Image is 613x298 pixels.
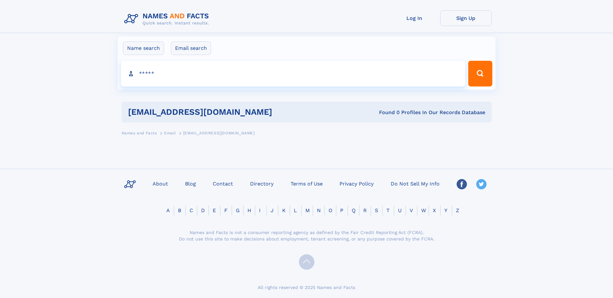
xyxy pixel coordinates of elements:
[182,179,199,188] a: Blog
[171,41,211,55] label: Email search
[178,229,435,242] div: Names and Facts is not a consumer reporting agency as defined by the Fair Credit Reporting Act (F...
[186,207,197,213] a: C
[232,207,244,213] a: G
[164,131,176,135] span: Email
[164,129,176,137] a: Email
[210,179,236,188] a: Contact
[122,284,492,291] div: All rights reserved © 2025 Names and Facts
[302,207,314,213] a: M
[121,61,466,86] input: search input
[122,129,157,137] a: Names and Facts
[326,109,485,116] div: Found 0 Profiles In Our Records Database
[440,10,492,26] a: Sign Up
[278,207,290,213] a: K
[313,207,325,213] a: N
[348,207,359,213] a: Q
[128,108,326,116] h1: [EMAIL_ADDRESS][DOMAIN_NAME]
[123,41,164,55] label: Name search
[457,179,467,189] img: Facebook
[267,207,277,213] a: J
[406,207,417,213] a: V
[150,179,171,188] a: About
[389,10,440,26] a: Log In
[255,207,265,213] a: I
[476,179,487,189] img: Twitter
[388,179,442,188] a: Do Not Sell My Info
[336,207,347,213] a: P
[244,207,255,213] a: H
[452,207,463,213] a: Z
[441,207,451,213] a: Y
[288,179,325,188] a: Terms of Use
[337,179,376,188] a: Privacy Policy
[359,207,371,213] a: R
[290,207,301,213] a: L
[247,179,276,188] a: Directory
[371,207,382,213] a: S
[174,207,185,213] a: B
[122,10,214,28] img: Logo Names and Facts
[183,131,255,135] span: [EMAIL_ADDRESS][DOMAIN_NAME]
[197,207,209,213] a: D
[429,207,440,213] a: X
[394,207,405,213] a: U
[163,207,174,213] a: A
[209,207,220,213] a: E
[468,61,492,86] button: Search Button
[383,207,394,213] a: T
[325,207,336,213] a: O
[417,207,430,213] a: W
[220,207,231,213] a: F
